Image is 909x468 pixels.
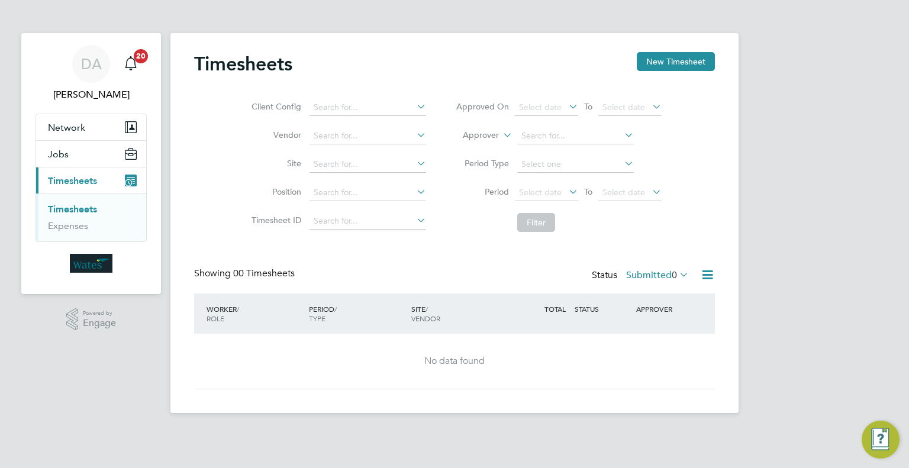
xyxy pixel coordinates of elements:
button: Timesheets [36,167,146,193]
span: Dimitar Aleksiev [36,88,147,102]
label: Timesheet ID [248,215,301,225]
span: 0 [672,269,677,281]
button: Jobs [36,141,146,167]
label: Site [248,158,301,169]
label: Approved On [456,101,509,112]
label: Approver [446,130,499,141]
span: Jobs [48,149,69,160]
a: Expenses [48,220,88,231]
span: To [581,99,596,114]
span: Powered by [83,308,116,318]
span: VENDOR [411,314,440,323]
label: Submitted [626,269,689,281]
div: Status [592,267,691,284]
label: Client Config [248,101,301,112]
span: 20 [134,49,148,63]
span: TYPE [309,314,325,323]
input: Search for... [310,185,426,201]
label: Period Type [456,158,509,169]
div: STATUS [572,298,633,319]
span: TOTAL [544,304,566,314]
div: WORKER [204,298,306,329]
span: Select date [519,102,562,112]
span: Network [48,122,85,133]
button: New Timesheet [637,52,715,71]
input: Select one [517,156,634,173]
span: Engage [83,318,116,328]
span: DA [81,56,102,72]
img: wates-logo-retina.png [70,254,112,273]
div: Showing [194,267,297,280]
h2: Timesheets [194,52,292,76]
label: Period [456,186,509,197]
a: DA[PERSON_NAME] [36,45,147,102]
div: PERIOD [306,298,408,329]
a: Go to home page [36,254,147,273]
span: 00 Timesheets [233,267,295,279]
input: Search for... [310,128,426,144]
button: Engage Resource Center [862,421,900,459]
span: Select date [602,187,645,198]
div: SITE [408,298,511,329]
button: Network [36,114,146,140]
label: Position [248,186,301,197]
input: Search for... [310,213,426,230]
span: Select date [519,187,562,198]
label: Vendor [248,130,301,140]
input: Search for... [310,99,426,116]
a: Powered byEngage [66,308,117,331]
a: Timesheets [48,204,97,215]
a: 20 [119,45,143,83]
button: Filter [517,213,555,232]
span: / [334,304,337,314]
div: Timesheets [36,193,146,241]
span: To [581,184,596,199]
nav: Main navigation [21,33,161,294]
span: ROLE [207,314,224,323]
input: Search for... [517,128,634,144]
span: Select date [602,102,645,112]
span: Timesheets [48,175,97,186]
span: / [426,304,428,314]
input: Search for... [310,156,426,173]
div: No data found [206,355,703,367]
span: / [237,304,239,314]
div: APPROVER [633,298,695,319]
